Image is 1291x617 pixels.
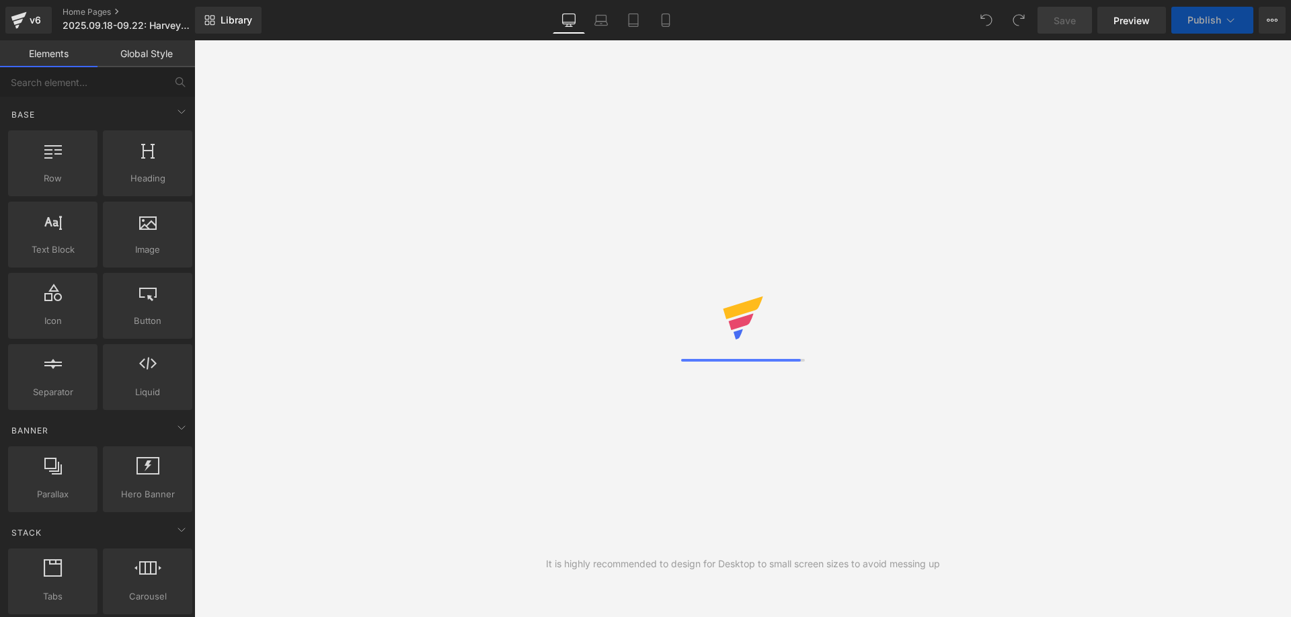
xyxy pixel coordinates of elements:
a: v6 [5,7,52,34]
span: Row [12,171,93,186]
button: Publish [1171,7,1253,34]
div: v6 [27,11,44,29]
span: 2025.09.18-09.22: Harvey26th Anniversary Massive Sale [63,20,192,31]
span: Stack [10,526,43,539]
span: Library [221,14,252,26]
span: Icon [12,314,93,328]
button: Undo [973,7,1000,34]
span: Separator [12,385,93,399]
a: Tablet [617,7,650,34]
a: Preview [1097,7,1166,34]
span: Base [10,108,36,121]
span: Heading [107,171,188,186]
span: Image [107,243,188,257]
a: Mobile [650,7,682,34]
button: More [1259,7,1286,34]
span: Tabs [12,589,93,604]
span: Parallax [12,487,93,501]
a: Laptop [585,7,617,34]
div: It is highly recommended to design for Desktop to small screen sizes to avoid messing up [546,557,940,571]
span: Button [107,314,188,328]
span: Preview [1113,13,1150,28]
span: Hero Banner [107,487,188,501]
span: Banner [10,424,50,437]
a: Home Pages [63,7,217,17]
a: New Library [195,7,262,34]
span: Save [1054,13,1076,28]
a: Desktop [553,7,585,34]
a: Global Style [97,40,195,67]
span: Carousel [107,589,188,604]
span: Text Block [12,243,93,257]
span: Liquid [107,385,188,399]
button: Redo [1005,7,1032,34]
span: Publish [1187,15,1221,26]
